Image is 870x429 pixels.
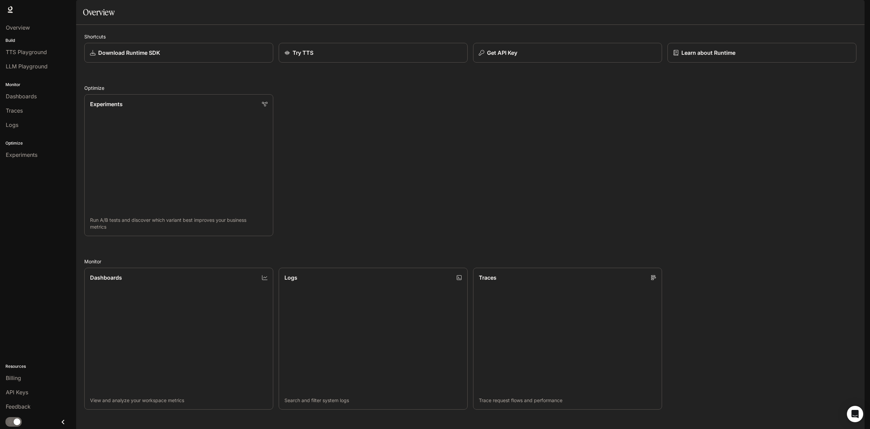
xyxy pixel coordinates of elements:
[84,258,856,265] h2: Monitor
[667,43,856,63] a: Learn about Runtime
[90,100,123,108] p: Experiments
[84,84,856,92] h2: Optimize
[90,274,122,282] p: Dashboards
[84,43,273,63] a: Download Runtime SDK
[83,5,115,19] h1: Overview
[90,397,267,404] p: View and analyze your workspace metrics
[293,49,313,57] p: Try TTS
[847,406,863,422] div: Open Intercom Messenger
[284,274,297,282] p: Logs
[473,43,662,63] button: Get API Key
[84,268,273,410] a: DashboardsView and analyze your workspace metrics
[84,94,273,236] a: ExperimentsRun A/B tests and discover which variant best improves your business metrics
[479,274,497,282] p: Traces
[473,268,662,410] a: TracesTrace request flows and performance
[487,49,517,57] p: Get API Key
[479,397,656,404] p: Trace request flows and performance
[90,217,267,230] p: Run A/B tests and discover which variant best improves your business metrics
[98,49,160,57] p: Download Runtime SDK
[279,268,468,410] a: LogsSearch and filter system logs
[681,49,735,57] p: Learn about Runtime
[284,397,462,404] p: Search and filter system logs
[84,33,856,40] h2: Shortcuts
[279,43,468,63] a: Try TTS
